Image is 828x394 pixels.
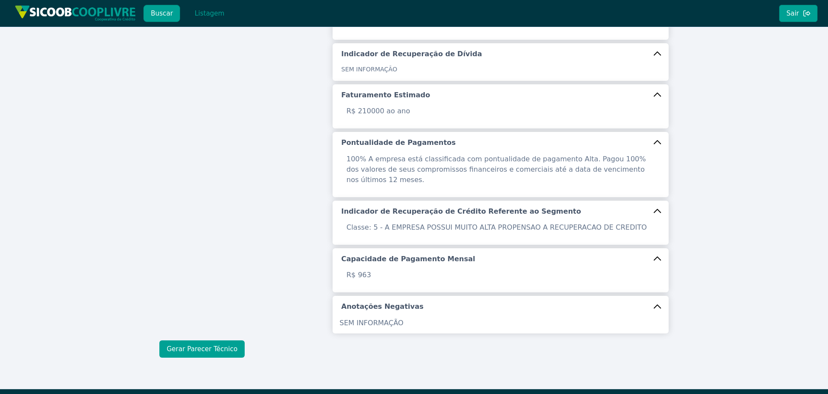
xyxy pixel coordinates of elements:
button: Anotações Negativas [333,296,669,317]
button: Indicador de Recuperação de Crédito Referente ao Segmento [333,201,669,222]
button: Capacidade de Pagamento Mensal [333,248,669,270]
button: Sair [779,5,818,22]
h5: Anotações Negativas [341,302,424,311]
button: Buscar [143,5,180,22]
p: R$ 210000 ao ano [341,106,660,116]
h5: Indicador de Recuperação de Crédito Referente ao Segmento [341,207,581,216]
img: img/sicoob_cooplivre.png [15,5,136,21]
button: Faturamento Estimado [333,84,669,106]
span: SEM INFORMAÇÃO [341,66,397,73]
h5: Faturamento Estimado [341,90,430,100]
button: Listagem [187,5,232,22]
p: SEM INFORMAÇÃO [340,318,662,328]
p: Classe: 5 - A EMPRESA POSSUI MUITO ALTA PROPENSAO A RECUPERACAO DE CREDITO [341,222,660,233]
h5: Capacidade de Pagamento Mensal [341,254,475,264]
button: Indicador de Recuperação de Dívida [333,43,669,65]
p: R$ 963 [341,270,660,280]
h5: Pontualidade de Pagamentos [341,138,456,147]
h5: Indicador de Recuperação de Dívida [341,49,482,59]
p: 100% A empresa está classificada com pontualidade de pagamento Alta. Pagou 100% dos valores de se... [341,154,660,185]
button: Gerar Parecer Técnico [159,340,245,358]
button: Pontualidade de Pagamentos [333,132,669,154]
